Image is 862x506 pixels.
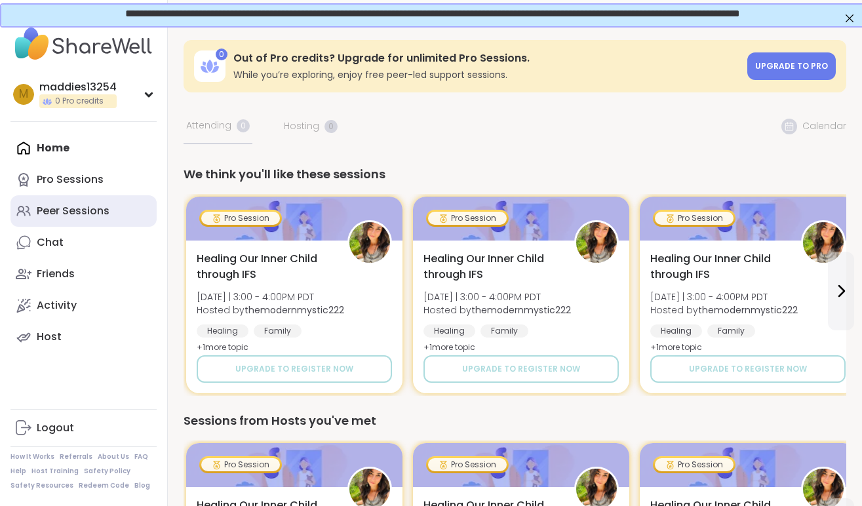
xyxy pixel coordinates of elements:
[10,467,26,476] a: Help
[10,481,73,490] a: Safety Resources
[755,60,828,71] span: Upgrade to Pro
[576,222,617,263] img: themodernmystic222
[10,258,157,290] a: Friends
[10,164,157,195] a: Pro Sessions
[55,96,104,107] span: 0 Pro credits
[747,52,836,80] a: Upgrade to Pro
[134,481,150,490] a: Blog
[197,355,392,383] button: Upgrade to register now
[197,303,344,317] span: Hosted by
[650,324,702,338] div: Healing
[37,267,75,281] div: Friends
[37,421,74,435] div: Logout
[650,355,846,383] button: Upgrade to register now
[10,452,54,461] a: How It Works
[197,324,248,338] div: Healing
[803,222,844,263] img: themodernmystic222
[19,86,28,103] span: m
[37,235,64,250] div: Chat
[655,458,734,471] div: Pro Session
[480,324,528,338] div: Family
[245,303,344,317] b: themodernmystic222
[349,222,390,263] img: themodernmystic222
[10,227,157,258] a: Chat
[423,303,571,317] span: Hosted by
[201,458,280,471] div: Pro Session
[423,355,619,383] button: Upgrade to register now
[216,49,227,60] div: 0
[60,452,92,461] a: Referrals
[37,172,104,187] div: Pro Sessions
[197,290,344,303] span: [DATE] | 3:00 - 4:00PM PDT
[39,80,117,94] div: maddies13254
[650,303,798,317] span: Hosted by
[423,324,475,338] div: Healing
[31,467,79,476] a: Host Training
[471,303,571,317] b: themodernmystic222
[650,290,798,303] span: [DATE] | 3:00 - 4:00PM PDT
[650,251,787,282] span: Healing Our Inner Child through IFS
[84,467,130,476] a: Safety Policy
[423,251,560,282] span: Healing Our Inner Child through IFS
[233,68,739,81] h3: While you’re exploring, enjoy free peer-led support sessions.
[197,251,333,282] span: Healing Our Inner Child through IFS
[655,212,734,225] div: Pro Session
[428,212,507,225] div: Pro Session
[707,324,755,338] div: Family
[423,290,571,303] span: [DATE] | 3:00 - 4:00PM PDT
[184,412,846,430] div: Sessions from Hosts you've met
[37,298,77,313] div: Activity
[10,412,157,444] a: Logout
[10,21,157,67] img: ShareWell Nav Logo
[201,212,280,225] div: Pro Session
[79,481,129,490] a: Redeem Code
[10,290,157,321] a: Activity
[37,204,109,218] div: Peer Sessions
[233,51,739,66] h3: Out of Pro credits? Upgrade for unlimited Pro Sessions.
[134,452,148,461] a: FAQ
[10,195,157,227] a: Peer Sessions
[254,324,302,338] div: Family
[37,330,62,344] div: Host
[462,363,580,375] span: Upgrade to register now
[689,363,807,375] span: Upgrade to register now
[10,321,157,353] a: Host
[428,458,507,471] div: Pro Session
[98,452,129,461] a: About Us
[698,303,798,317] b: themodernmystic222
[184,165,846,184] div: We think you'll like these sessions
[235,363,353,375] span: Upgrade to register now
